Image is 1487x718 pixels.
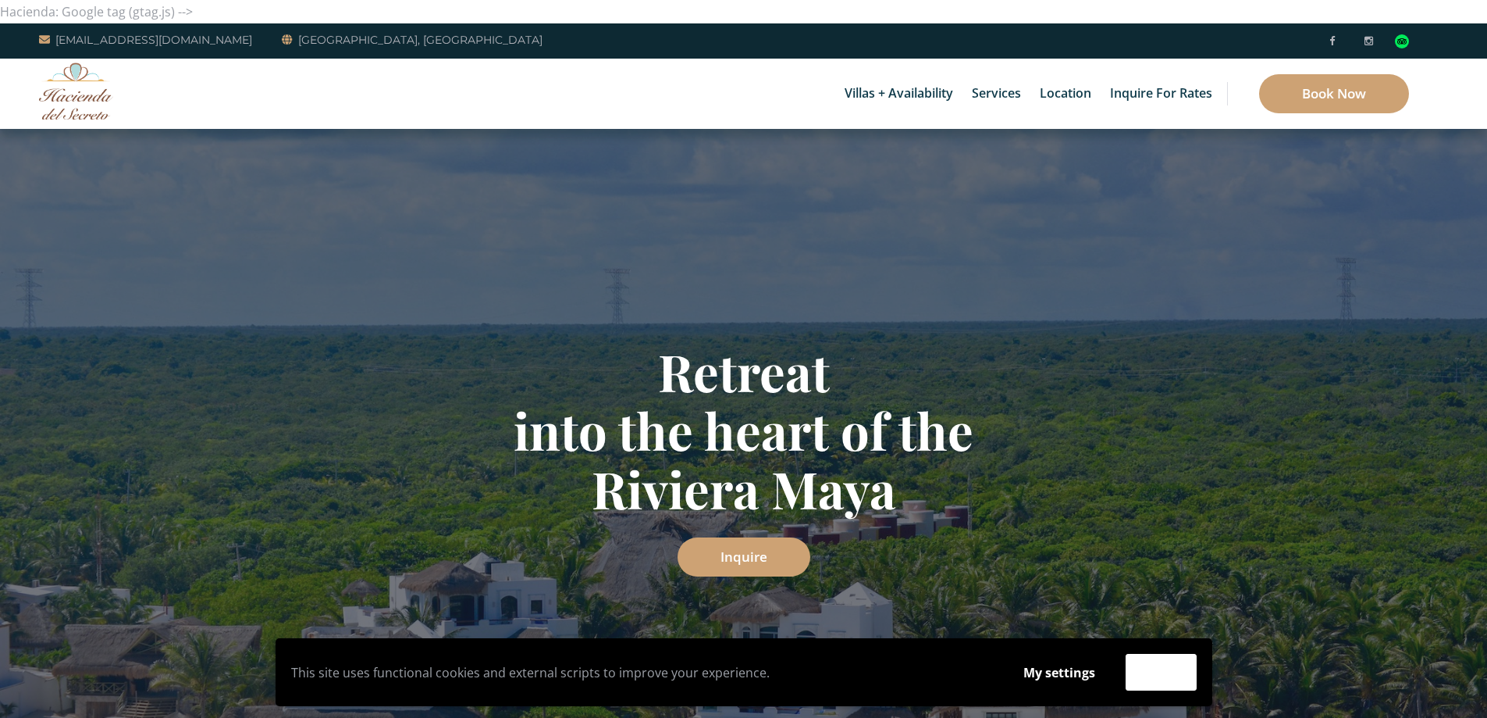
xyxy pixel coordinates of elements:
[1032,59,1099,129] a: Location
[964,59,1029,129] a: Services
[678,538,810,577] a: Inquire
[291,661,993,684] p: This site uses functional cookies and external scripts to improve your experience.
[1102,59,1220,129] a: Inquire for Rates
[837,59,961,129] a: Villas + Availability
[1395,34,1409,48] div: Read traveler reviews on Tripadvisor
[282,30,543,49] a: [GEOGRAPHIC_DATA], [GEOGRAPHIC_DATA]
[1395,34,1409,48] img: Tripadvisor_logomark.svg
[39,63,113,120] img: Awesome Logo
[287,342,1201,518] h1: Retreat into the heart of the Riviera Maya
[1259,74,1409,113] a: Book Now
[1126,654,1197,691] button: Accept
[39,30,252,49] a: [EMAIL_ADDRESS][DOMAIN_NAME]
[1009,655,1110,691] button: My settings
